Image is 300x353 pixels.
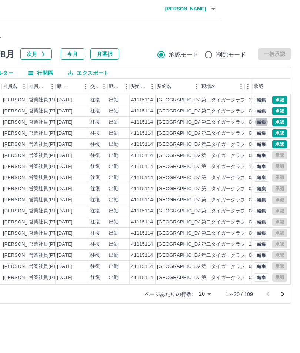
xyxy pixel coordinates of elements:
div: 12:00 [249,241,261,248]
div: [PERSON_NAME] [3,263,43,270]
div: 出勤 [109,163,119,170]
div: [DATE] [57,97,73,104]
div: 41115114 [131,119,153,126]
div: 出勤 [109,119,119,126]
div: 第二タイガークラブ [201,252,245,259]
div: 往復 [90,174,100,181]
div: 往復 [90,196,100,204]
div: 営業社員(PT契約) [29,208,68,215]
div: 出勤 [109,230,119,237]
div: 08:00 [249,185,261,192]
div: [PERSON_NAME] [3,141,43,148]
div: [GEOGRAPHIC_DATA] [157,274,208,281]
button: 行間隔 [22,67,59,78]
button: 編集 [254,151,269,159]
div: 08:00 [249,252,261,259]
div: [DATE] [57,263,73,270]
div: [PERSON_NAME] [3,219,43,226]
div: [GEOGRAPHIC_DATA] [157,108,208,115]
div: 往復 [90,130,100,137]
div: 往復 [90,108,100,115]
div: [GEOGRAPHIC_DATA] [157,119,208,126]
p: ページあたりの行数: [144,290,193,298]
div: [PERSON_NAME] [3,163,43,170]
button: 編集 [254,129,269,137]
div: [GEOGRAPHIC_DATA] [157,185,208,192]
div: 出勤 [109,241,119,248]
div: [GEOGRAPHIC_DATA] [157,130,208,137]
div: [GEOGRAPHIC_DATA] [157,219,208,226]
div: 第二タイガークラブ [201,130,245,137]
div: 出勤 [109,252,119,259]
div: 第二タイガークラブ [201,108,245,115]
div: [DATE] [57,163,73,170]
button: メニュー [99,81,110,92]
div: 営業社員(PT契約) [29,263,68,270]
div: [DATE] [57,196,73,204]
div: 出勤 [109,196,119,204]
div: 契約名 [157,79,171,94]
div: 営業社員(PT契約) [29,108,68,115]
button: 月選択 [90,48,119,60]
div: [GEOGRAPHIC_DATA] [157,174,208,181]
div: [PERSON_NAME] [3,241,43,248]
div: 第二タイガークラブ [201,196,245,204]
div: 往復 [90,241,100,248]
button: 編集 [254,218,269,226]
div: 契約コード [130,79,156,94]
div: 交通費 [90,79,99,94]
div: 第二タイガークラブ [201,263,245,270]
div: 往復 [90,163,100,170]
div: 08:00 [249,263,261,270]
div: 営業社員(PT契約) [29,141,68,148]
div: [GEOGRAPHIC_DATA] [157,163,208,170]
div: 第二タイガークラブ [201,274,245,281]
button: 編集 [254,262,269,270]
div: [PERSON_NAME] [3,230,43,237]
button: 承認 [272,118,287,126]
button: 編集 [254,162,269,171]
div: [DATE] [57,219,73,226]
div: 社員区分 [27,79,56,94]
button: メニュー [121,81,132,92]
div: 出勤 [109,108,119,115]
div: 営業社員(PT契約) [29,230,68,237]
div: 08:30 [249,141,261,148]
div: [PERSON_NAME] [3,130,43,137]
div: 営業社員(PT契約) [29,196,68,204]
button: 編集 [254,240,269,248]
div: 営業社員(PT契約) [29,185,68,192]
div: 08:00 [249,119,261,126]
div: 営業社員(PT契約) [29,174,68,181]
div: 往復 [90,152,100,159]
button: メニュー [47,81,58,92]
div: [GEOGRAPHIC_DATA] [157,196,208,204]
div: 営業社員(PT契約) [29,130,68,137]
button: 承認 [272,140,287,148]
div: 営業社員(PT契約) [29,119,68,126]
div: 営業社員(PT契約) [29,152,68,159]
div: 出勤 [109,219,119,226]
div: 41115114 [131,274,153,281]
button: 編集 [254,118,269,126]
div: 往復 [90,274,100,281]
div: 勤務区分 [107,79,130,94]
div: 出勤 [109,174,119,181]
div: 41115114 [131,130,153,137]
div: [DATE] [57,174,73,181]
div: 08:30 [249,196,261,204]
div: 勤務日 [57,79,70,94]
div: 第二タイガークラブ [201,185,245,192]
div: 営業社員(PT契約) [29,274,68,281]
div: 41115114 [131,174,153,181]
div: [PERSON_NAME] [3,252,43,259]
div: 往復 [90,97,100,104]
button: メニュー [191,81,202,92]
div: 41115114 [131,241,153,248]
button: 今月 [61,48,84,60]
div: 往復 [90,185,100,192]
div: 往復 [90,230,100,237]
div: 41115114 [131,208,153,215]
div: 出勤 [109,141,119,148]
div: 出勤 [109,130,119,137]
